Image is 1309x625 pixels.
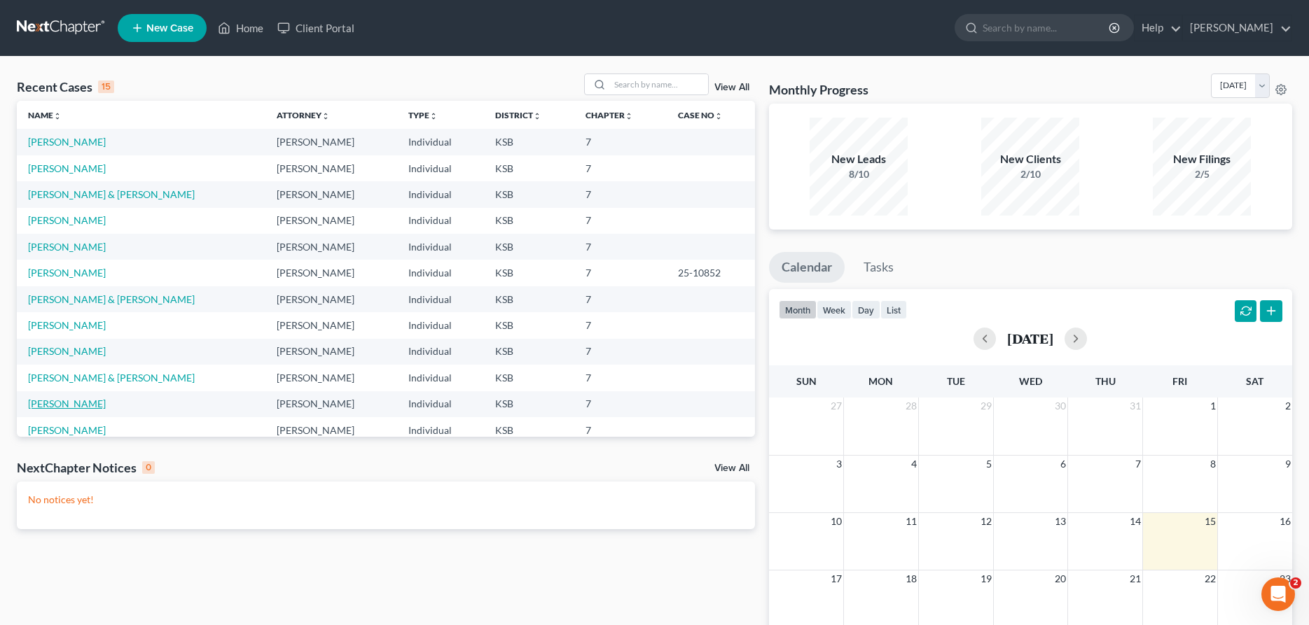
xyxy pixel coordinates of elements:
span: Sat [1246,375,1263,387]
td: [PERSON_NAME] [265,365,397,391]
td: Individual [397,181,484,207]
i: unfold_more [53,112,62,120]
button: list [880,300,907,319]
div: 0 [142,461,155,474]
span: 19 [979,570,993,587]
span: 23 [1278,570,1292,587]
td: [PERSON_NAME] [265,417,397,443]
td: [PERSON_NAME] [265,155,397,181]
span: 22 [1203,570,1217,587]
iframe: Intercom live chat [1261,577,1295,611]
a: Typeunfold_more [408,110,438,120]
td: [PERSON_NAME] [265,312,397,338]
td: Individual [397,365,484,391]
i: unfold_more [714,112,723,120]
div: New Clients [981,151,1079,167]
span: 20 [1053,570,1067,587]
span: 16 [1278,513,1292,530]
span: Sun [796,375,817,387]
a: [PERSON_NAME] [28,345,106,357]
td: 7 [574,260,667,286]
span: Thu [1095,375,1116,387]
span: 27 [829,398,843,414]
span: 2 [1284,398,1292,414]
span: 4 [910,456,918,472]
a: Tasks [851,252,906,283]
input: Search by name... [983,15,1111,41]
td: 7 [574,181,667,207]
span: 2 [1290,577,1301,589]
a: Calendar [769,252,845,283]
a: [PERSON_NAME] [28,214,106,226]
td: [PERSON_NAME] [265,234,397,260]
i: unfold_more [321,112,330,120]
button: week [817,300,852,319]
a: Nameunfold_more [28,110,62,120]
a: [PERSON_NAME] [28,424,106,436]
a: Case Nounfold_more [678,110,723,120]
td: Individual [397,339,484,365]
a: View All [714,83,749,92]
td: 7 [574,312,667,338]
td: KSB [484,129,574,155]
a: [PERSON_NAME] [1183,15,1291,41]
h2: [DATE] [1007,331,1053,346]
td: 7 [574,234,667,260]
button: day [852,300,880,319]
span: 18 [904,570,918,587]
span: New Case [146,23,193,34]
td: KSB [484,155,574,181]
td: Individual [397,155,484,181]
td: Individual [397,391,484,417]
p: No notices yet! [28,493,744,507]
td: KSB [484,208,574,234]
span: 6 [1059,456,1067,472]
td: [PERSON_NAME] [265,181,397,207]
td: KSB [484,260,574,286]
a: [PERSON_NAME] [28,319,106,331]
td: 7 [574,286,667,312]
td: Individual [397,286,484,312]
div: Recent Cases [17,78,114,95]
a: [PERSON_NAME] [28,136,106,148]
span: 10 [829,513,843,530]
td: KSB [484,234,574,260]
a: [PERSON_NAME] & [PERSON_NAME] [28,293,195,305]
a: [PERSON_NAME] & [PERSON_NAME] [28,372,195,384]
td: [PERSON_NAME] [265,286,397,312]
td: KSB [484,312,574,338]
span: 30 [1053,398,1067,414]
span: 12 [979,513,993,530]
span: 5 [985,456,993,472]
td: 7 [574,365,667,391]
td: 7 [574,208,667,234]
td: Individual [397,312,484,338]
td: [PERSON_NAME] [265,208,397,234]
a: [PERSON_NAME] [28,241,106,253]
a: Home [211,15,270,41]
span: Mon [868,375,893,387]
span: 1 [1209,398,1217,414]
a: Attorneyunfold_more [277,110,330,120]
span: 15 [1203,513,1217,530]
a: [PERSON_NAME] [28,267,106,279]
span: Fri [1172,375,1187,387]
div: 15 [98,80,114,93]
i: unfold_more [533,112,541,120]
td: 7 [574,391,667,417]
span: 21 [1128,570,1142,587]
span: 9 [1284,456,1292,472]
h3: Monthly Progress [769,81,868,98]
span: 17 [829,570,843,587]
a: Help [1135,15,1182,41]
td: KSB [484,417,574,443]
td: [PERSON_NAME] [265,391,397,417]
span: 3 [835,456,843,472]
span: Tue [947,375,965,387]
td: 7 [574,339,667,365]
span: 11 [904,513,918,530]
td: Individual [397,234,484,260]
span: 13 [1053,513,1067,530]
div: 2/5 [1153,167,1251,181]
td: 7 [574,155,667,181]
